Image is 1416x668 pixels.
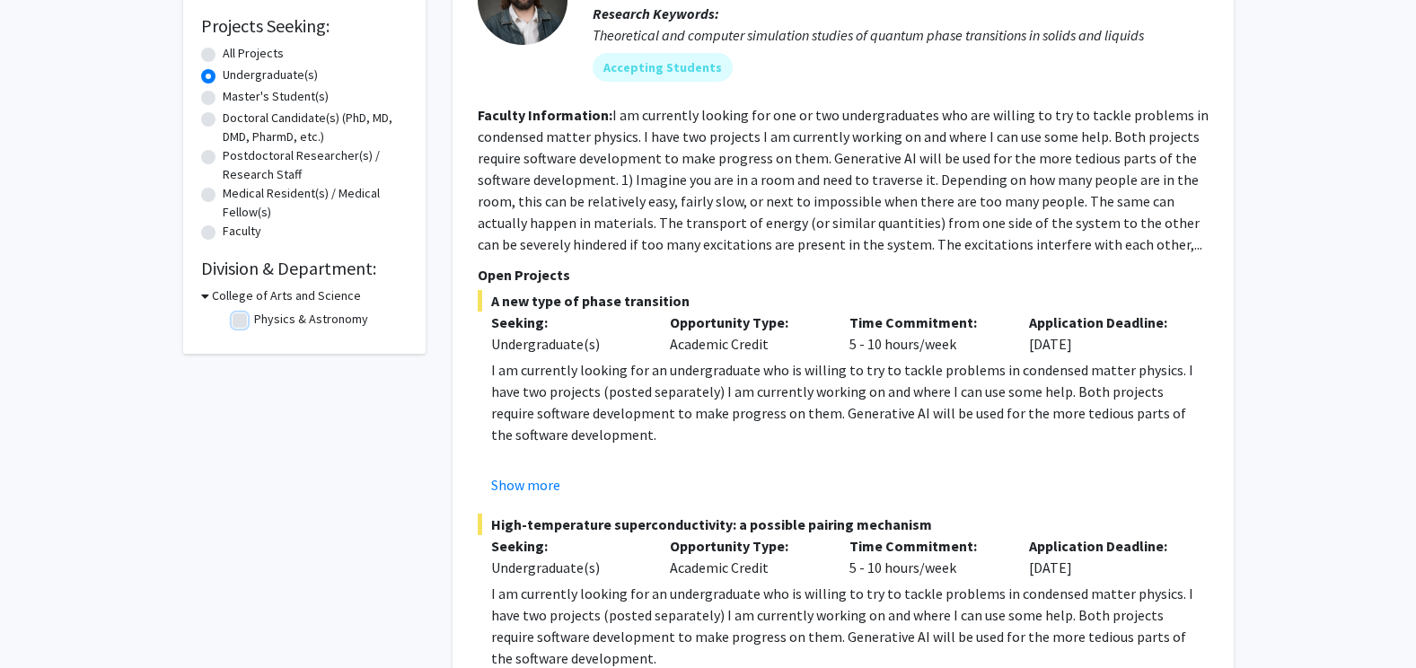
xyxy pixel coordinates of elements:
[491,474,560,496] button: Show more
[478,106,1209,253] fg-read-more: I am currently looking for one or two undergraduates who are willing to try to tackle problems in...
[212,286,361,305] h3: College of Arts and Science
[491,333,644,355] div: Undergraduate(s)
[201,258,408,279] h2: Division & Department:
[836,312,1016,355] div: 5 - 10 hours/week
[1029,312,1182,333] p: Application Deadline:
[223,109,408,146] label: Doctoral Candidate(s) (PhD, MD, DMD, PharmD, etc.)
[656,535,836,578] div: Academic Credit
[593,24,1209,46] div: Theoretical and computer simulation studies of quantum phase transitions in solids and liquids
[670,535,822,557] p: Opportunity Type:
[1029,535,1182,557] p: Application Deadline:
[478,290,1209,312] span: A new type of phase transition
[223,146,408,184] label: Postdoctoral Researcher(s) / Research Staff
[478,106,612,124] b: Faculty Information:
[849,535,1002,557] p: Time Commitment:
[201,15,408,37] h2: Projects Seeking:
[13,587,76,655] iframe: Chat
[491,312,644,333] p: Seeking:
[593,53,733,82] mat-chip: Accepting Students
[849,312,1002,333] p: Time Commitment:
[491,535,644,557] p: Seeking:
[223,66,318,84] label: Undergraduate(s)
[656,312,836,355] div: Academic Credit
[478,514,1209,535] span: High-temperature superconductivity: a possible pairing mechanism
[491,359,1209,445] p: I am currently looking for an undergraduate who is willing to try to tackle problems in condensed...
[593,4,719,22] b: Research Keywords:
[478,264,1209,286] p: Open Projects
[1016,312,1195,355] div: [DATE]
[223,44,284,63] label: All Projects
[1016,535,1195,578] div: [DATE]
[223,184,408,222] label: Medical Resident(s) / Medical Fellow(s)
[491,557,644,578] div: Undergraduate(s)
[670,312,822,333] p: Opportunity Type:
[254,310,368,329] label: Physics & Astronomy
[836,535,1016,578] div: 5 - 10 hours/week
[223,222,261,241] label: Faculty
[223,87,329,106] label: Master's Student(s)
